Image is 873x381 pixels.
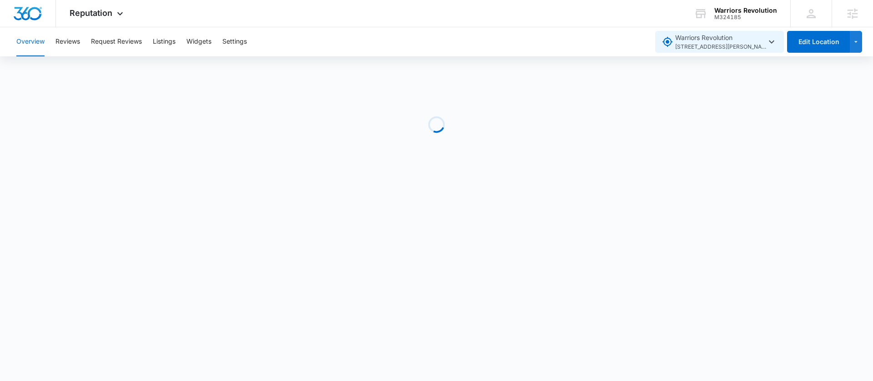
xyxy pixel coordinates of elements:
button: Widgets [186,27,211,56]
button: Warriors Revolution[STREET_ADDRESS][PERSON_NAME],Longmont,CO [655,31,784,53]
button: Request Reviews [91,27,142,56]
span: Warriors Revolution [675,33,766,51]
div: account id [714,14,777,20]
span: [STREET_ADDRESS][PERSON_NAME] , Longmont , CO [675,43,766,51]
div: account name [714,7,777,14]
span: Reputation [70,8,112,18]
button: Settings [222,27,247,56]
button: Listings [153,27,176,56]
button: Reviews [55,27,80,56]
button: Overview [16,27,45,56]
button: Edit Location [787,31,850,53]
